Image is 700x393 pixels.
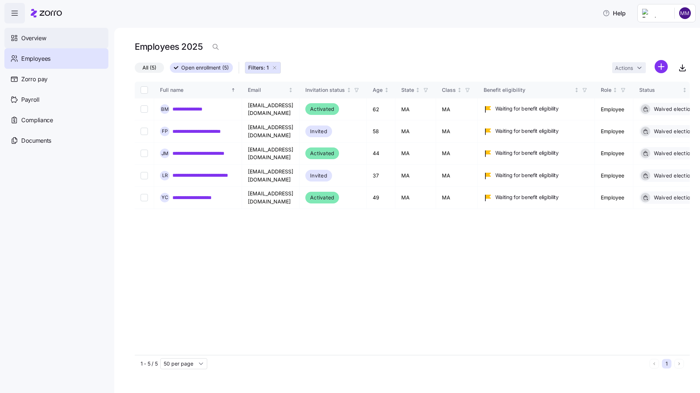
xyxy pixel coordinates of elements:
[395,165,436,187] td: MA
[305,86,345,94] div: Invitation status
[597,6,632,20] button: Help
[310,149,334,158] span: Activated
[4,89,108,110] a: Payroll
[484,86,573,94] div: Benefit eligibility
[21,95,40,104] span: Payroll
[242,187,299,209] td: [EMAIL_ADDRESS][DOMAIN_NAME]
[21,116,53,125] span: Compliance
[4,28,108,48] a: Overview
[4,48,108,69] a: Employees
[141,194,148,201] input: Select record 5
[679,7,691,19] img: c7500ab85f6c991aee20b7272b35d42d
[245,62,281,74] button: Filters: 1
[160,86,230,94] div: Full name
[595,143,633,165] td: Employee
[436,187,478,209] td: MA
[415,87,420,93] div: Not sorted
[373,86,383,94] div: Age
[162,129,168,134] span: F P
[601,86,611,94] div: Role
[612,87,618,93] div: Not sorted
[4,110,108,130] a: Compliance
[652,128,693,135] span: Waived election
[288,87,293,93] div: Not sorted
[495,127,559,135] span: Waiting for benefit eligibility
[161,195,168,200] span: Y C
[242,120,299,142] td: [EMAIL_ADDRESS][DOMAIN_NAME]
[242,165,299,187] td: [EMAIL_ADDRESS][DOMAIN_NAME]
[595,165,633,187] td: Employee
[242,98,299,120] td: [EMAIL_ADDRESS][DOMAIN_NAME]
[442,86,456,94] div: Class
[299,82,367,98] th: Invitation statusNot sorted
[436,120,478,142] td: MA
[574,87,579,93] div: Not sorted
[248,86,287,94] div: Email
[395,187,436,209] td: MA
[395,143,436,165] td: MA
[21,54,51,63] span: Employees
[674,359,684,368] button: Next page
[652,105,693,113] span: Waived election
[612,62,646,73] button: Actions
[395,120,436,142] td: MA
[21,75,48,84] span: Zorro pay
[436,165,478,187] td: MA
[662,359,671,368] button: 1
[615,65,633,71] span: Actions
[310,105,334,113] span: Activated
[161,151,168,156] span: J M
[395,98,436,120] td: MA
[457,87,462,93] div: Not sorted
[310,193,334,202] span: Activated
[595,98,633,120] td: Employee
[367,120,395,142] td: 58
[649,359,659,368] button: Previous page
[310,127,327,136] span: Invited
[595,82,633,98] th: RoleNot sorted
[135,41,202,52] h1: Employees 2025
[652,194,693,201] span: Waived election
[162,173,168,178] span: L R
[495,105,559,112] span: Waiting for benefit eligibility
[4,130,108,151] a: Documents
[141,172,148,179] input: Select record 4
[436,143,478,165] td: MA
[367,98,395,120] td: 62
[367,165,395,187] td: 37
[682,87,687,93] div: Not sorted
[310,171,327,180] span: Invited
[346,87,351,93] div: Not sorted
[595,187,633,209] td: Employee
[395,82,436,98] th: StateNot sorted
[655,60,668,73] svg: add icon
[242,143,299,165] td: [EMAIL_ADDRESS][DOMAIN_NAME]
[141,105,148,113] input: Select record 1
[495,172,559,179] span: Waiting for benefit eligibility
[4,69,108,89] a: Zorro pay
[401,86,414,94] div: State
[367,143,395,165] td: 44
[652,150,693,157] span: Waived election
[141,150,148,157] input: Select record 3
[436,98,478,120] td: MA
[495,149,559,157] span: Waiting for benefit eligibility
[181,63,229,72] span: Open enrollment (5)
[367,82,395,98] th: AgeNot sorted
[141,360,157,367] span: 1 - 5 / 5
[652,172,693,179] span: Waived election
[142,63,156,72] span: All (5)
[495,194,559,201] span: Waiting for benefit eligibility
[242,82,299,98] th: EmailNot sorted
[141,128,148,135] input: Select record 2
[21,34,46,43] span: Overview
[603,9,626,18] span: Help
[478,82,595,98] th: Benefit eligibilityNot sorted
[231,87,236,93] div: Sorted ascending
[384,87,389,93] div: Not sorted
[595,120,633,142] td: Employee
[248,64,269,71] span: Filters: 1
[161,107,169,112] span: B M
[21,136,51,145] span: Documents
[642,9,669,18] img: Employer logo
